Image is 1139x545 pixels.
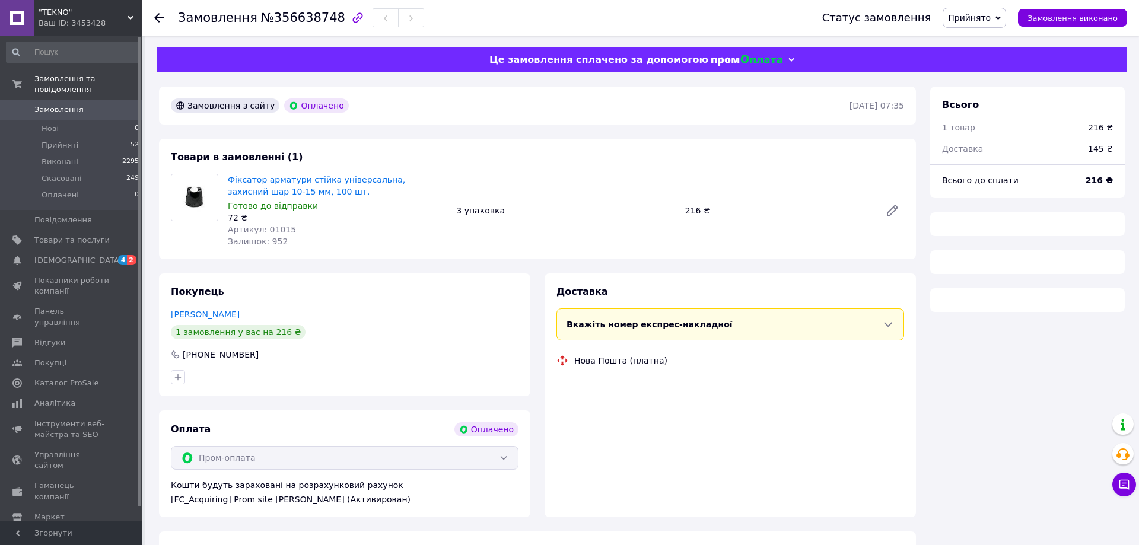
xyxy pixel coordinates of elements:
[34,398,75,409] span: Аналітика
[122,157,139,167] span: 2295
[567,320,733,329] span: Вкажіть номер експрес-накладної
[127,255,136,265] span: 2
[34,215,92,225] span: Повідомлення
[228,212,447,224] div: 72 ₴
[42,123,59,134] span: Нові
[42,140,78,151] span: Прийняті
[135,190,139,200] span: 0
[34,306,110,327] span: Панель управління
[34,235,110,246] span: Товари та послуги
[42,157,78,167] span: Виконані
[154,12,164,24] div: Повернутися назад
[34,104,84,115] span: Замовлення
[34,378,98,388] span: Каталог ProSale
[1027,14,1118,23] span: Замовлення виконано
[942,144,983,154] span: Доставка
[454,422,518,436] div: Оплачено
[880,199,904,222] a: Редагувати
[34,74,142,95] span: Замовлення та повідомлення
[34,450,110,471] span: Управління сайтом
[1018,9,1127,27] button: Замовлення виконано
[34,358,66,368] span: Покупці
[135,123,139,134] span: 0
[126,173,139,184] span: 249
[261,11,345,25] span: №356638748
[171,479,518,505] div: Кошти будуть зараховані на розрахунковий рахунок
[34,275,110,297] span: Показники роботи компанії
[284,98,348,113] div: Оплачено
[942,176,1019,185] span: Всього до сплати
[171,423,211,435] span: Оплата
[711,55,782,66] img: evopay logo
[228,237,288,246] span: Залишок: 952
[34,480,110,502] span: Гаманець компанії
[178,11,257,25] span: Замовлення
[34,337,65,348] span: Відгуки
[171,286,224,297] span: Покупець
[39,7,128,18] span: "TEKNO"
[171,98,279,113] div: Замовлення з сайту
[228,201,318,211] span: Готово до відправки
[171,310,240,319] a: [PERSON_NAME]
[228,225,296,234] span: Артикул: 01015
[1088,122,1113,133] div: 216 ₴
[942,99,979,110] span: Всього
[1086,176,1113,185] b: 216 ₴
[451,202,680,219] div: 3 упаковка
[1081,136,1120,162] div: 145 ₴
[948,13,991,23] span: Прийнято
[489,54,708,65] span: Це замовлення сплачено за допомогою
[850,101,904,110] time: [DATE] 07:35
[34,512,65,522] span: Маркет
[42,173,82,184] span: Скасовані
[42,190,79,200] span: Оплачені
[34,419,110,440] span: Інструменти веб-майстра та SEO
[171,174,218,221] img: Фіксатор арматури стійка універсальна, захисний шар 10-15 мм, 100 шт.
[228,175,405,196] a: Фіксатор арматури стійка універсальна, захисний шар 10-15 мм, 100 шт.
[171,493,518,505] div: [FC_Acquiring] Prom site [PERSON_NAME] (Активирован)
[182,349,260,361] div: [PHONE_NUMBER]
[556,286,608,297] span: Доставка
[822,12,931,24] div: Статус замовлення
[171,325,306,339] div: 1 замовлення у вас на 216 ₴
[118,255,128,265] span: 4
[680,202,876,219] div: 216 ₴
[171,151,303,162] span: Товари в замовленні (1)
[34,255,122,266] span: [DEMOGRAPHIC_DATA]
[571,355,670,366] div: Нова Пошта (платна)
[942,123,975,132] span: 1 товар
[39,18,142,28] div: Ваш ID: 3453428
[1112,473,1136,496] button: Чат з покупцем
[6,42,140,63] input: Пошук
[131,140,139,151] span: 52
